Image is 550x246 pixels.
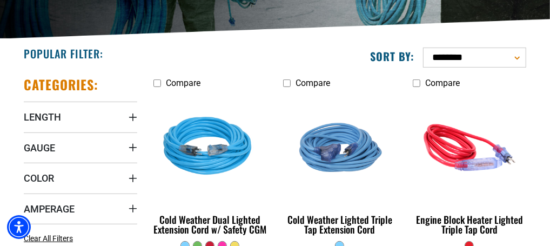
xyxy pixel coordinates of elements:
[425,78,460,88] span: Compare
[281,95,398,200] img: Light Blue
[24,234,73,243] span: Clear All Filters
[153,215,267,234] div: Cold Weather Dual Lighted Extension Cord w/ Safety CGM
[166,78,200,88] span: Compare
[24,132,137,163] summary: Gauge
[24,163,137,193] summary: Color
[413,215,526,234] div: Engine Block Heater Lighted Triple Tap Cord
[24,102,137,132] summary: Length
[24,142,55,154] span: Gauge
[153,94,267,241] a: Light Blue Cold Weather Dual Lighted Extension Cord w/ Safety CGM
[24,172,54,184] span: Color
[283,215,397,234] div: Cold Weather Lighted Triple Tap Extension Cord
[283,94,397,241] a: Light Blue Cold Weather Lighted Triple Tap Extension Cord
[24,46,103,61] h2: Popular Filter:
[24,111,61,123] span: Length
[24,233,77,244] a: Clear All Filters
[413,94,526,241] a: red Engine Block Heater Lighted Triple Tap Cord
[411,95,528,200] img: red
[24,203,75,215] span: Amperage
[7,215,31,239] div: Accessibility Menu
[370,49,414,63] label: Sort by:
[24,194,137,224] summary: Amperage
[296,78,330,88] span: Compare
[24,76,98,93] h2: Categories:
[152,95,269,200] img: Light Blue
